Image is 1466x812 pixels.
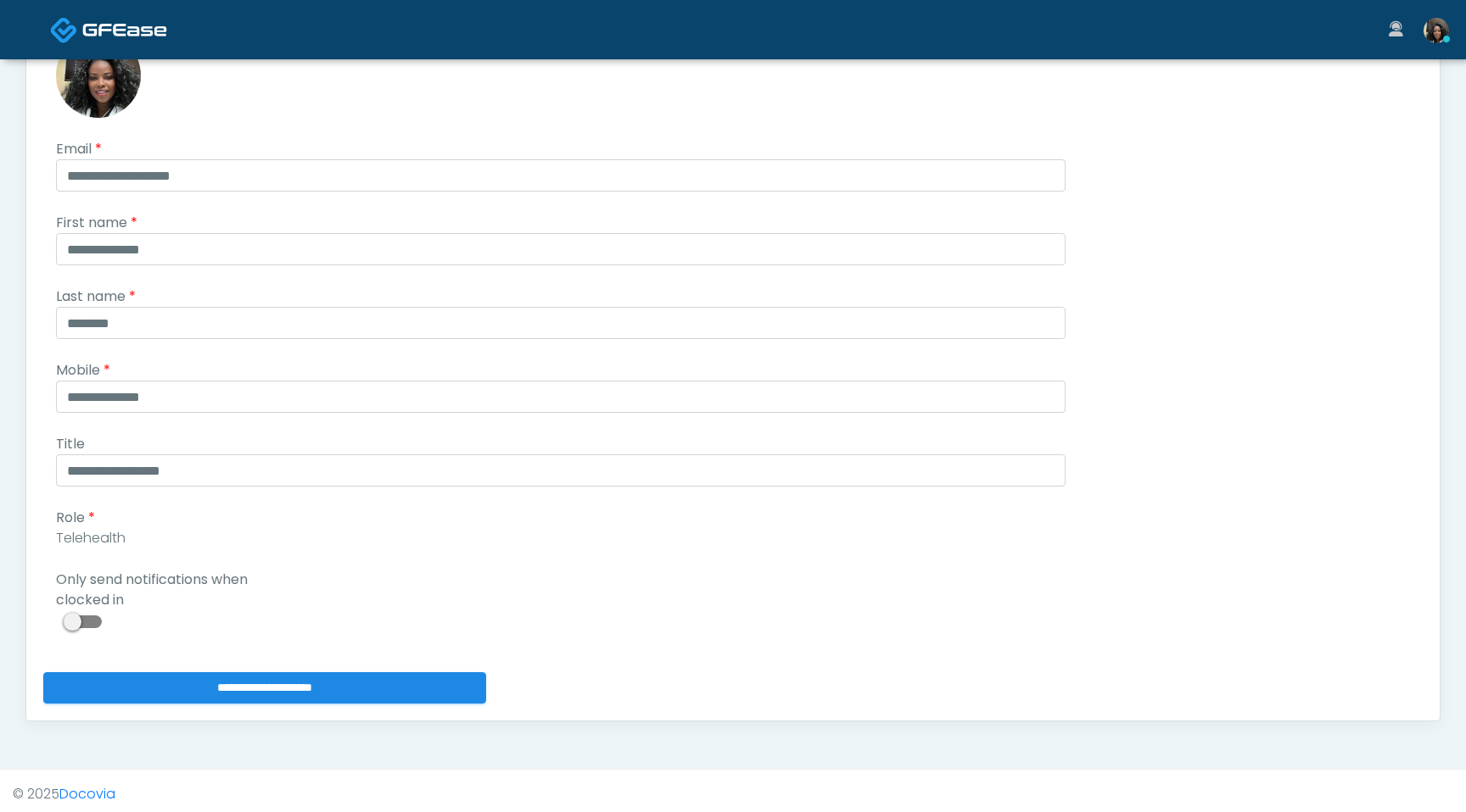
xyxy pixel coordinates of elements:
a: Docovia [50,2,167,57]
label: Last name [43,286,273,307]
button: Open LiveChat chat widget [14,7,64,58]
p: Telehealth [56,528,1066,548]
label: Role [43,508,273,528]
img: Docovia [82,21,167,38]
a: Docovia [59,784,115,804]
label: Email [43,139,273,159]
label: Title [43,434,273,454]
img: Nike Elizabeth Akinjero [1424,18,1449,43]
img: Docovia [50,16,78,44]
label: Mobile [43,360,273,381]
label: First name [43,213,273,233]
img: Manager Profile Image [56,33,141,118]
label: Only send notifications when clocked in [43,570,273,610]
